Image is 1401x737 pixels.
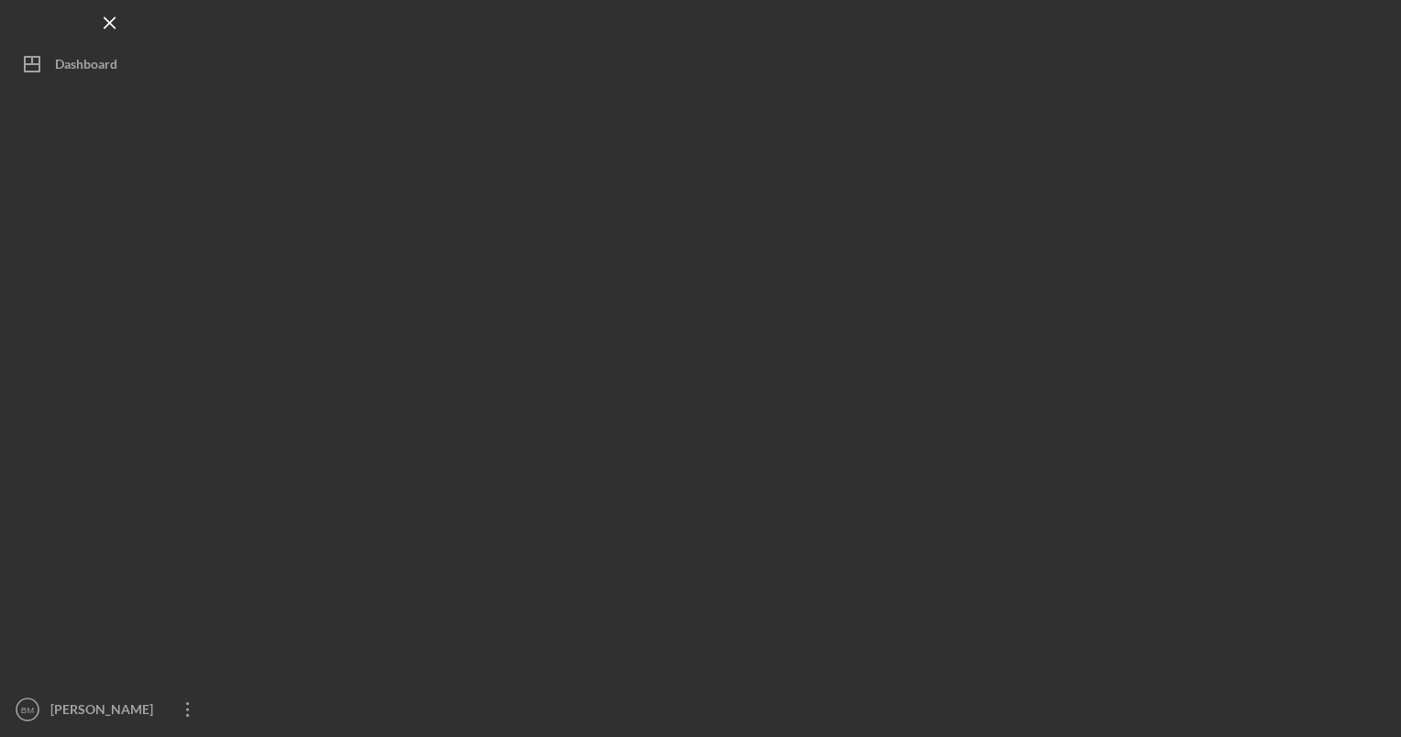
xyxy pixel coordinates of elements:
[9,46,211,82] button: Dashboard
[21,705,34,715] text: BM
[9,691,211,728] button: BM[PERSON_NAME]
[46,691,165,732] div: [PERSON_NAME]
[55,46,117,87] div: Dashboard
